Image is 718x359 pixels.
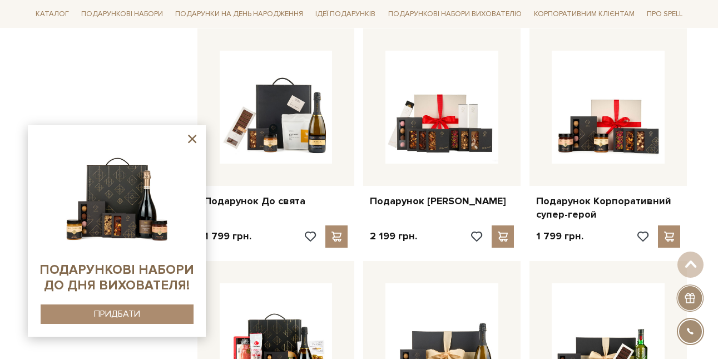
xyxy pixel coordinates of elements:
[384,4,526,23] a: Подарункові набори вихователю
[204,195,348,208] a: Подарунок До свята
[529,4,639,23] a: Корпоративним клієнтам
[77,6,167,23] a: Подарункові набори
[204,230,251,243] p: 1 799 грн.
[31,6,73,23] a: Каталог
[642,6,687,23] a: Про Spell
[370,230,417,243] p: 2 199 грн.
[536,230,583,243] p: 1 799 грн.
[370,195,514,208] a: Подарунок [PERSON_NAME]
[536,195,680,221] a: Подарунок Корпоративний супер-герой
[171,6,308,23] a: Подарунки на День народження
[311,6,380,23] a: Ідеї подарунків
